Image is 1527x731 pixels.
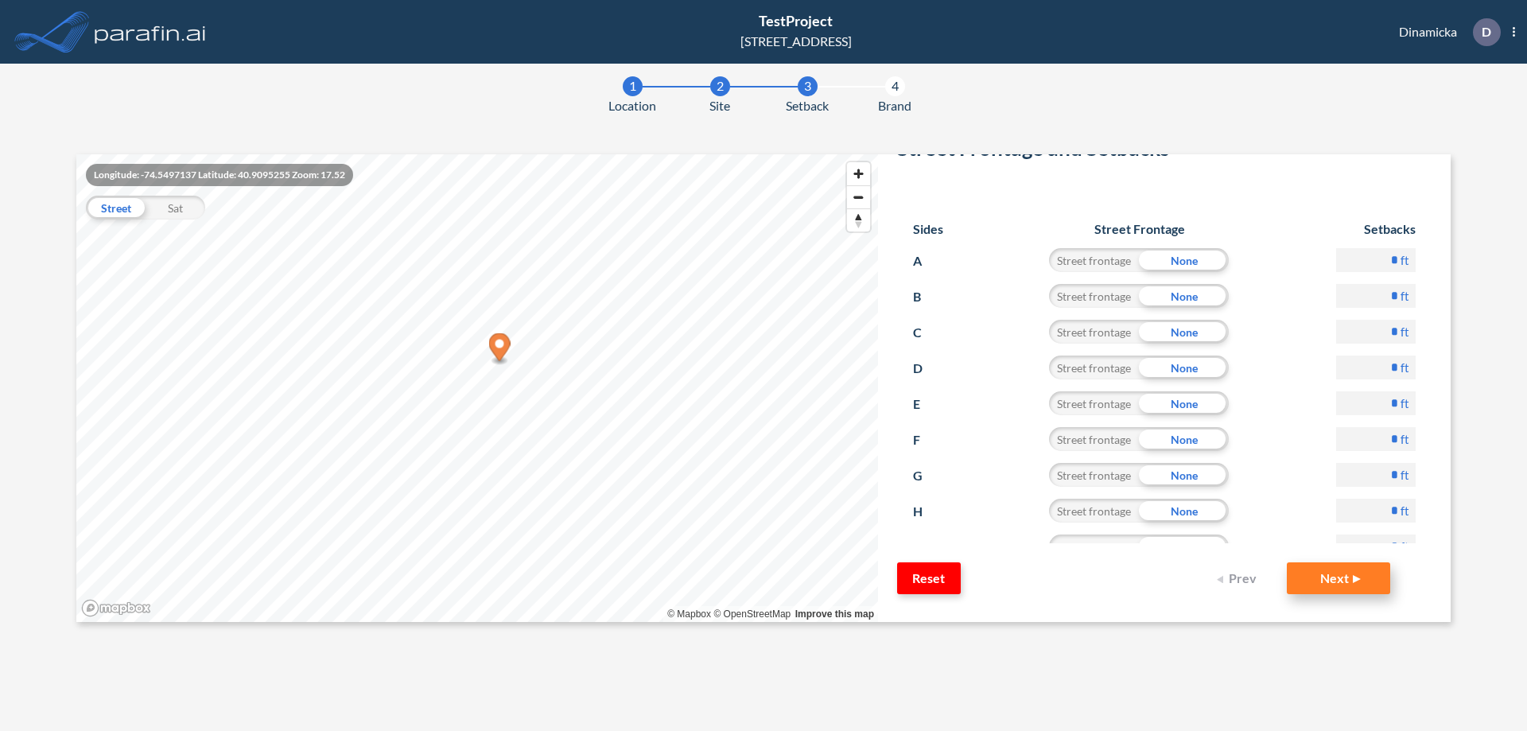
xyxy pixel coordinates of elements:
[913,535,942,560] p: I
[1401,360,1409,375] label: ft
[913,499,942,524] p: H
[1139,248,1229,272] div: None
[1139,356,1229,379] div: None
[1049,463,1139,487] div: Street frontage
[1401,503,1409,519] label: ft
[786,96,829,115] span: Setback
[847,185,870,208] button: Zoom out
[885,76,905,96] div: 4
[913,284,942,309] p: B
[1401,324,1409,340] label: ft
[1482,25,1491,39] p: D
[847,209,870,231] span: Reset bearing to north
[1049,535,1139,558] div: Street frontage
[86,164,353,186] div: Longitude: -74.5497137 Latitude: 40.9095255 Zoom: 17.52
[1287,562,1390,594] button: Next
[1139,391,1229,415] div: None
[847,186,870,208] span: Zoom out
[1139,499,1229,523] div: None
[878,96,911,115] span: Brand
[759,12,833,29] span: TestProject
[1034,221,1245,236] h6: Street Frontage
[709,96,730,115] span: Site
[913,320,942,345] p: C
[847,162,870,185] button: Zoom in
[740,32,852,51] div: [STREET_ADDRESS]
[710,76,730,96] div: 2
[1139,284,1229,308] div: None
[76,154,878,622] canvas: Map
[1401,395,1409,411] label: ft
[1401,467,1409,483] label: ft
[713,609,791,620] a: OpenStreetMap
[1207,562,1271,594] button: Prev
[81,599,151,617] a: Mapbox homepage
[913,221,943,236] h6: Sides
[913,356,942,381] p: D
[1401,431,1409,447] label: ft
[489,333,511,366] div: Map marker
[1336,221,1416,236] h6: Setbacks
[913,427,942,453] p: F
[913,248,942,274] p: A
[1049,499,1139,523] div: Street frontage
[1049,427,1139,451] div: Street frontage
[913,391,942,417] p: E
[1139,427,1229,451] div: None
[798,76,818,96] div: 3
[1049,248,1139,272] div: Street frontage
[1139,320,1229,344] div: None
[91,16,209,48] img: logo
[1401,539,1409,554] label: ft
[667,609,711,620] a: Mapbox
[146,196,205,220] div: Sat
[1049,320,1139,344] div: Street frontage
[608,96,656,115] span: Location
[795,609,874,620] a: Improve this map
[1049,356,1139,379] div: Street frontage
[623,76,643,96] div: 1
[1401,252,1409,268] label: ft
[897,562,961,594] button: Reset
[1401,288,1409,304] label: ft
[913,463,942,488] p: G
[1139,535,1229,558] div: None
[847,208,870,231] button: Reset bearing to north
[1375,18,1515,46] div: Dinamicka
[1049,284,1139,308] div: Street frontage
[86,196,146,220] div: Street
[1139,463,1229,487] div: None
[1049,391,1139,415] div: Street frontage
